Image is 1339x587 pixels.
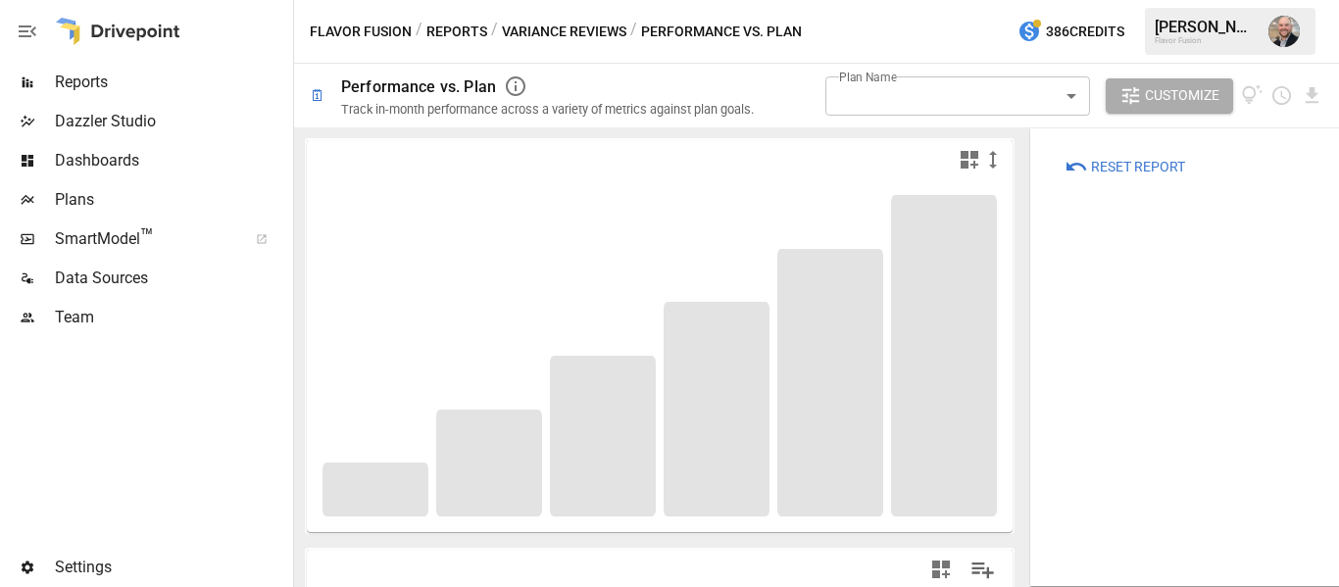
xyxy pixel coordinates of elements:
button: Reset Report [1051,149,1199,184]
div: Flavor Fusion [1155,36,1257,45]
div: / [416,20,422,44]
div: Track in-month performance across a variety of metrics against plan goals. [341,102,754,117]
button: Dustin Jacobson [1257,4,1312,59]
img: Dustin Jacobson [1268,16,1300,47]
button: Customize [1106,78,1233,114]
button: Variance Reviews [502,20,626,44]
span: Settings [55,556,289,579]
label: Plan Name [839,69,897,85]
button: Download report [1301,84,1323,107]
span: Customize [1145,83,1219,108]
span: Reset Report [1091,155,1185,179]
button: 386Credits [1010,14,1132,50]
span: Dazzler Studio [55,110,289,133]
div: [PERSON_NAME] [1155,18,1257,36]
div: / [630,20,637,44]
div: Performance vs. Plan [341,77,496,96]
button: Schedule report [1270,84,1293,107]
div: 🗓 [310,86,325,105]
span: Dashboards [55,149,289,172]
span: Data Sources [55,267,289,290]
div: / [491,20,498,44]
span: Plans [55,188,289,212]
span: Reports [55,71,289,94]
span: SmartModel [55,227,234,251]
span: ™ [140,224,154,249]
button: View documentation [1241,78,1264,114]
button: Reports [426,20,487,44]
span: 386 Credits [1046,20,1124,44]
span: Team [55,306,289,329]
button: Flavor Fusion [310,20,412,44]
